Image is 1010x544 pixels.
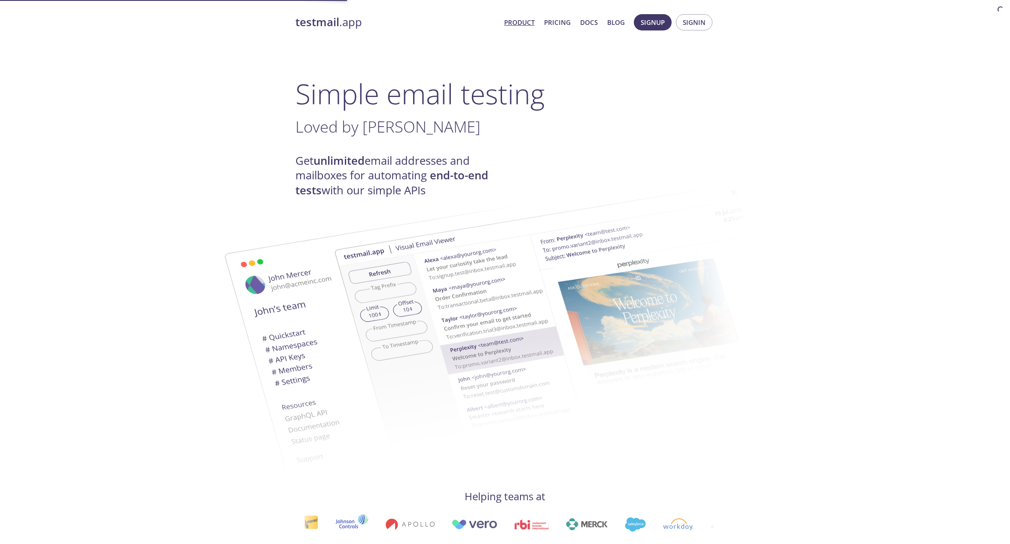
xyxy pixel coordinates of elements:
[295,490,715,503] h4: Helping teams at
[313,153,365,168] strong: unlimited
[386,518,435,530] img: apollo
[504,17,535,28] a: Product
[192,199,656,489] img: testmail-email-viewer
[295,77,715,110] h1: Simple email testing
[295,154,505,198] h4: Get email addresses and mailboxes for automating with our simple APIs
[514,520,549,529] img: rbi
[663,518,694,530] img: workday
[452,520,497,529] img: vero
[634,14,672,30] button: Signup
[334,171,798,461] img: testmail-email-viewer
[295,116,481,137] span: Loved by [PERSON_NAME]
[295,15,497,30] a: testmail.app
[676,14,712,30] button: Signin
[566,518,608,530] img: merck
[580,17,598,28] a: Docs
[641,17,665,28] span: Signup
[625,517,645,532] img: salesforce
[683,17,706,28] span: Signin
[295,168,488,197] strong: end-to-end tests
[335,514,368,535] img: johnsoncontrols
[295,15,339,30] strong: testmail
[544,17,571,28] a: Pricing
[607,17,625,28] a: Blog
